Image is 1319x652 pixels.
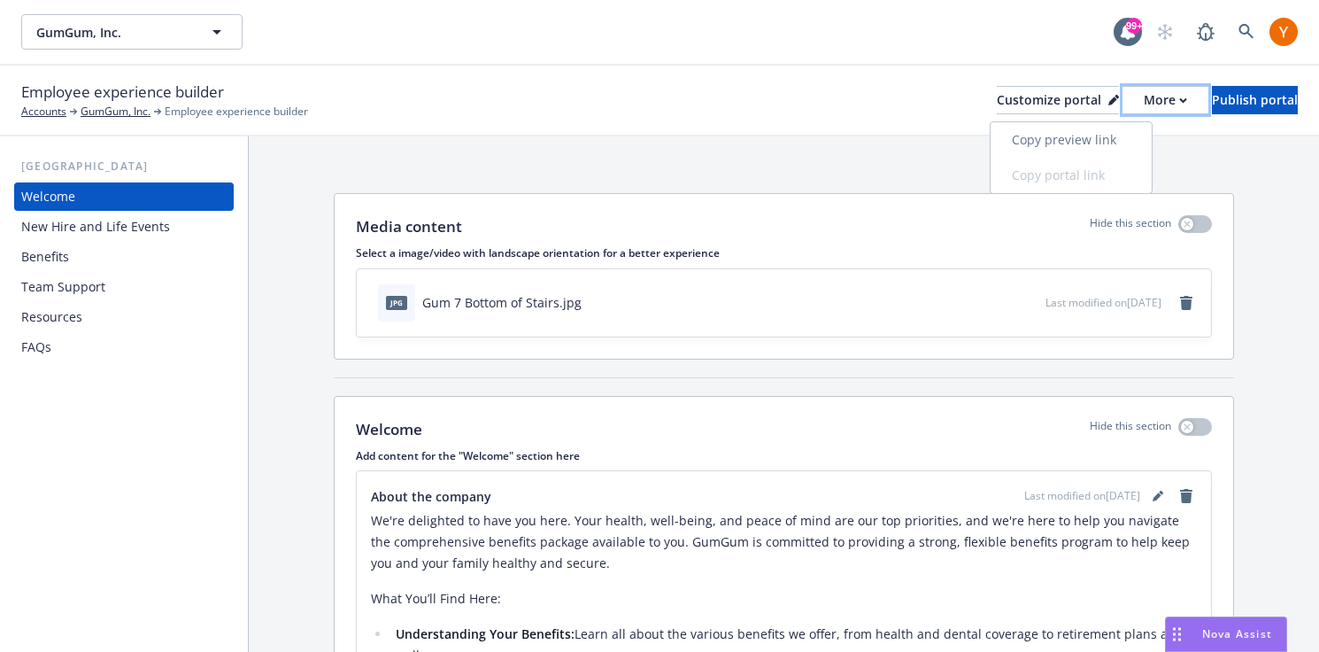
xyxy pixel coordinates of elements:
[994,293,1008,312] button: download file
[371,588,1197,609] p: What You’ll Find Here:
[1176,292,1197,314] a: remove
[356,418,422,441] p: Welcome
[422,293,582,312] div: Gum 7 Bottom of Stairs.jpg
[1212,86,1298,114] button: Publish portal
[991,122,1152,158] a: Copy preview link
[21,273,105,301] div: Team Support
[1122,86,1208,114] button: More
[1090,215,1171,238] p: Hide this section
[21,243,69,271] div: Benefits
[21,104,66,120] a: Accounts
[1147,14,1183,50] a: Start snowing
[997,86,1119,114] button: Customize portal
[14,273,234,301] a: Team Support
[81,104,150,120] a: GumGum, Inc.
[386,296,407,309] span: jpg
[36,23,189,42] span: GumGum, Inc.
[21,303,82,331] div: Resources
[1166,617,1188,651] div: Drag to move
[1022,293,1038,312] button: preview file
[14,333,234,361] a: FAQs
[1229,14,1264,50] a: Search
[997,87,1119,113] div: Customize portal
[1269,18,1298,46] img: photo
[14,158,234,175] div: [GEOGRAPHIC_DATA]
[14,243,234,271] a: Benefits
[21,213,170,241] div: New Hire and Life Events
[14,213,234,241] a: New Hire and Life Events
[1165,617,1287,652] button: Nova Assist
[1202,626,1272,641] span: Nova Assist
[21,333,51,361] div: FAQs
[1144,87,1187,113] div: More
[1045,295,1161,310] span: Last modified on [DATE]
[1212,87,1298,113] div: Publish portal
[1147,485,1169,507] a: editPencil
[1090,418,1171,441] p: Hide this section
[396,625,575,642] strong: Understanding Your Benefits:
[356,448,1212,463] p: Add content for the "Welcome" section here
[1126,18,1142,34] div: 99+
[371,510,1197,574] p: We're delighted to have you here. Your health, well-being, and peace of mind are our top prioriti...
[1024,488,1140,504] span: Last modified on [DATE]
[14,182,234,211] a: Welcome
[356,245,1212,260] p: Select a image/video with landscape orientation for a better experience
[21,182,75,211] div: Welcome
[1188,14,1223,50] a: Report a Bug
[21,81,224,104] span: Employee experience builder
[14,303,234,331] a: Resources
[21,14,243,50] button: GumGum, Inc.
[165,104,308,120] span: Employee experience builder
[1176,485,1197,507] a: remove
[371,487,491,506] span: About the company
[356,215,462,238] p: Media content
